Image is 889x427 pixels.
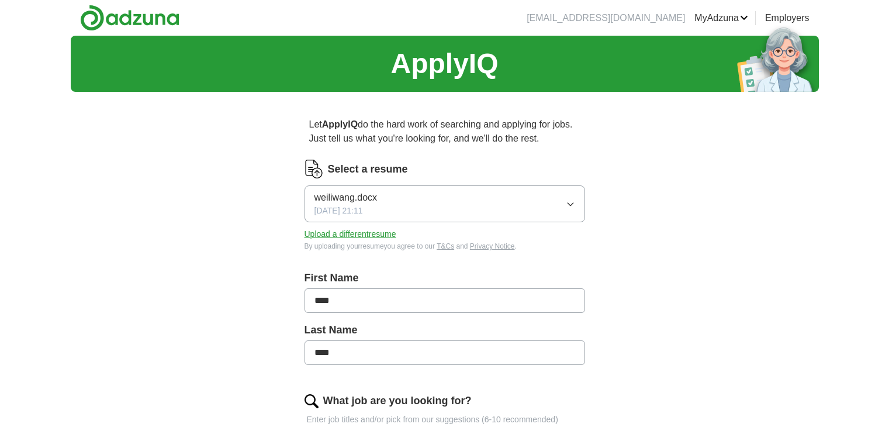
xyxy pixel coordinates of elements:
a: Employers [765,11,810,25]
h1: ApplyIQ [390,43,498,85]
p: Let do the hard work of searching and applying for jobs. Just tell us what you're looking for, an... [305,113,585,150]
li: [EMAIL_ADDRESS][DOMAIN_NAME] [527,11,685,25]
label: What job are you looking for? [323,393,472,409]
a: T&Cs [437,242,454,250]
label: First Name [305,270,585,286]
img: Adzuna logo [80,5,179,31]
p: Enter job titles and/or pick from our suggestions (6-10 recommended) [305,414,585,426]
img: search.png [305,394,319,408]
a: Privacy Notice [470,242,515,250]
div: By uploading your resume you agree to our and . [305,241,585,252]
label: Select a resume [328,161,408,177]
span: weiliwang.docx [314,191,378,205]
a: MyAdzuna [694,11,748,25]
button: weiliwang.docx[DATE] 21:11 [305,185,585,222]
button: Upload a differentresume [305,228,396,240]
img: CV Icon [305,160,323,178]
strong: ApplyIQ [322,119,358,129]
label: Last Name [305,322,585,338]
span: [DATE] 21:11 [314,205,363,217]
